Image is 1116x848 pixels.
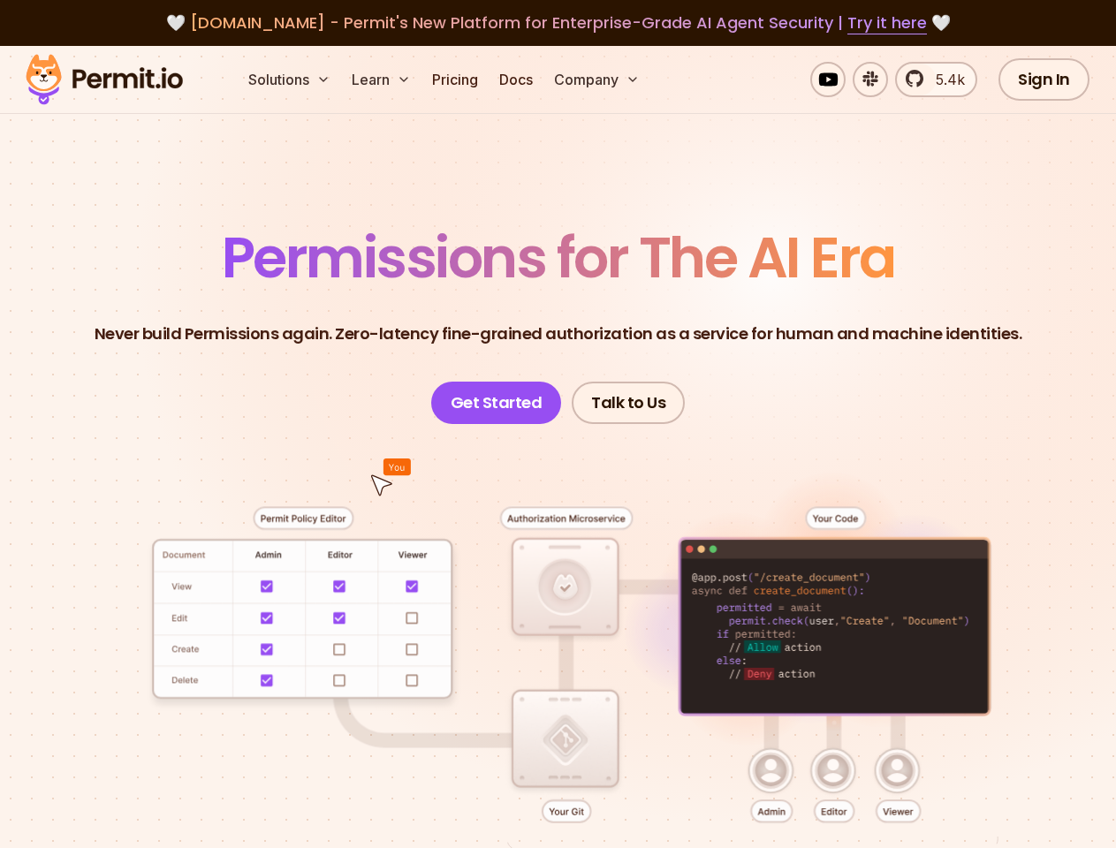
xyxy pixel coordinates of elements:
[431,382,562,424] a: Get Started
[895,62,977,97] a: 5.4k
[925,69,965,90] span: 5.4k
[190,11,927,34] span: [DOMAIN_NAME] - Permit's New Platform for Enterprise-Grade AI Agent Security |
[222,218,895,297] span: Permissions for The AI Era
[345,62,418,97] button: Learn
[998,58,1089,101] a: Sign In
[18,49,191,110] img: Permit logo
[241,62,338,97] button: Solutions
[572,382,685,424] a: Talk to Us
[847,11,927,34] a: Try it here
[492,62,540,97] a: Docs
[425,62,485,97] a: Pricing
[42,11,1074,35] div: 🤍 🤍
[547,62,647,97] button: Company
[95,322,1022,346] p: Never build Permissions again. Zero-latency fine-grained authorization as a service for human and...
